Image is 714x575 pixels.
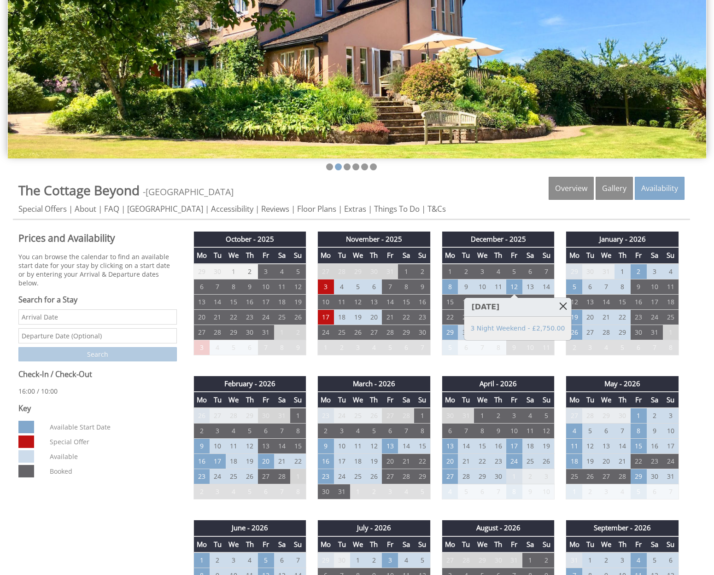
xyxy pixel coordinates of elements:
[615,309,631,325] td: 22
[506,247,522,263] th: Fr
[615,264,631,279] td: 1
[566,279,582,294] td: 5
[598,408,615,424] td: 29
[350,309,366,325] td: 19
[290,424,306,439] td: 8
[350,424,366,439] td: 4
[398,392,414,408] th: Sa
[582,408,598,424] td: 28
[538,392,555,408] th: Su
[334,309,350,325] td: 18
[647,279,663,294] td: 10
[242,408,258,424] td: 29
[442,264,458,279] td: 1
[318,376,431,392] th: March - 2026
[414,392,430,408] th: Su
[261,203,289,214] a: Reviews
[318,264,334,279] td: 27
[318,408,334,424] td: 23
[75,203,96,214] a: About
[566,325,582,340] td: 26
[490,294,506,309] td: 18
[18,203,67,214] a: Special Offers
[538,264,555,279] td: 7
[193,232,306,247] th: October - 2025
[631,279,647,294] td: 9
[458,408,474,424] td: 31
[566,408,582,424] td: 27
[318,392,334,408] th: Mo
[274,309,290,325] td: 25
[382,408,398,424] td: 27
[226,340,242,355] td: 5
[414,325,430,340] td: 30
[18,328,177,343] input: Departure Date (Optional)
[18,232,177,244] a: Prices and Availability
[474,408,490,424] td: 1
[374,203,420,214] a: Things To Do
[226,279,242,294] td: 8
[615,294,631,309] td: 15
[193,247,210,263] th: Mo
[193,408,210,424] td: 26
[274,424,290,439] td: 7
[258,309,274,325] td: 24
[193,309,210,325] td: 20
[398,325,414,340] td: 29
[458,247,474,263] th: Tu
[631,247,647,263] th: Fr
[210,264,226,279] td: 30
[334,247,350,263] th: Tu
[398,408,414,424] td: 28
[566,294,582,309] td: 12
[334,279,350,294] td: 4
[522,392,538,408] th: Sa
[458,424,474,439] td: 7
[398,264,414,279] td: 1
[538,247,555,263] th: Su
[442,232,555,247] th: December - 2025
[193,294,210,309] td: 13
[398,279,414,294] td: 8
[344,203,366,214] a: Extras
[631,309,647,325] td: 23
[522,247,538,263] th: Sa
[506,264,522,279] td: 5
[210,392,226,408] th: Tu
[631,408,647,424] td: 1
[258,424,274,439] td: 6
[647,247,663,263] th: Sa
[471,324,565,333] a: 3 Night Weekend - £2,750.00
[226,309,242,325] td: 22
[18,347,177,361] input: Search
[598,247,615,263] th: We
[474,294,490,309] td: 17
[258,408,274,424] td: 30
[226,294,242,309] td: 15
[615,247,631,263] th: Th
[427,203,446,214] a: T&Cs
[566,247,582,263] th: Mo
[226,408,242,424] td: 28
[366,294,382,309] td: 13
[474,279,490,294] td: 10
[598,340,615,355] td: 4
[598,325,615,340] td: 28
[366,264,382,279] td: 30
[366,247,382,263] th: Th
[414,340,430,355] td: 7
[582,392,598,408] th: Tu
[242,309,258,325] td: 23
[458,392,474,408] th: Tu
[350,392,366,408] th: We
[210,424,226,439] td: 3
[210,279,226,294] td: 7
[193,325,210,340] td: 27
[210,294,226,309] td: 14
[647,309,663,325] td: 24
[506,392,522,408] th: Fr
[274,392,290,408] th: Sa
[598,309,615,325] td: 21
[210,247,226,263] th: Tu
